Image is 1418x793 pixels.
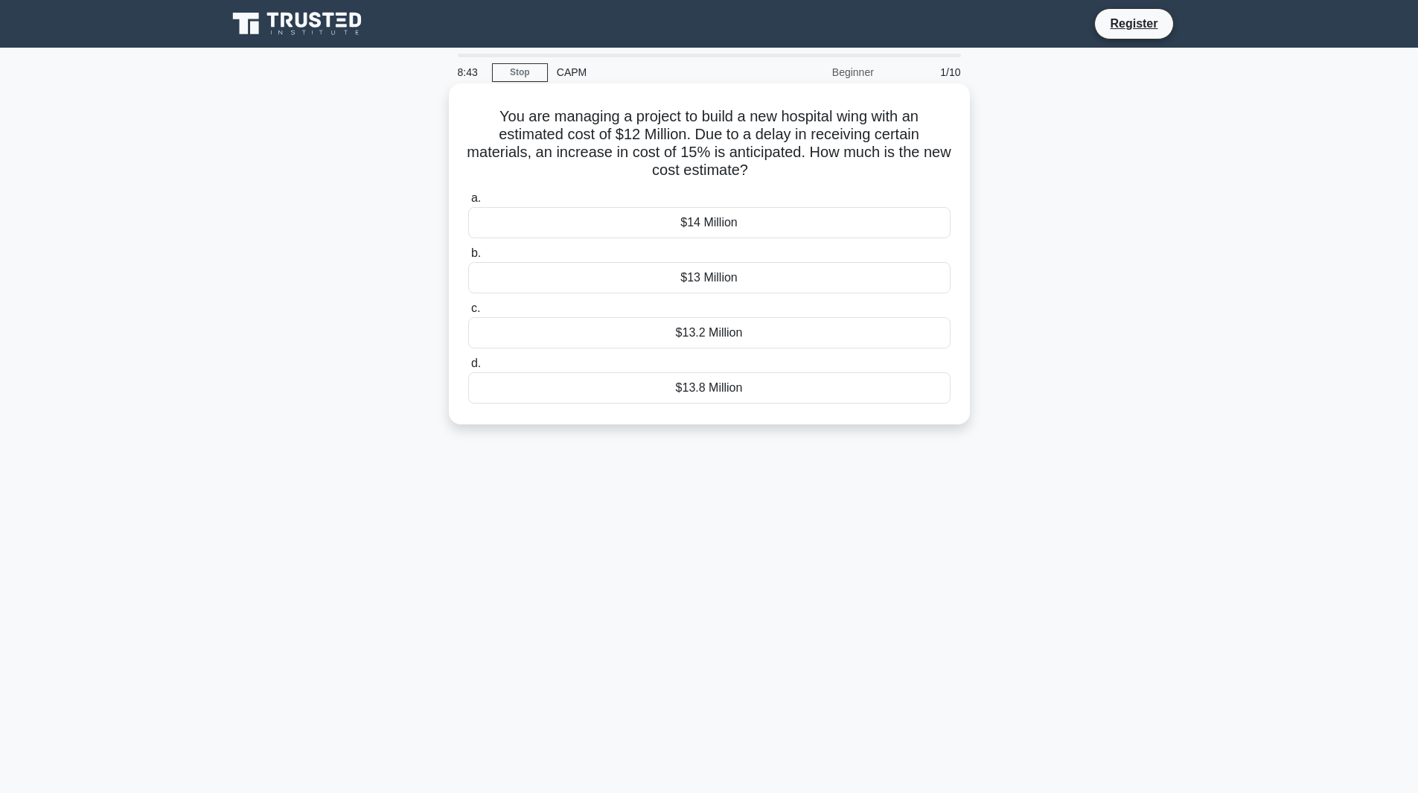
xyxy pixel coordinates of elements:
[449,57,492,87] div: 8:43
[468,317,951,348] div: $13.2 Million
[471,191,481,204] span: a.
[471,302,480,314] span: c.
[471,246,481,259] span: b.
[548,57,753,87] div: CAPM
[471,357,481,369] span: d.
[468,262,951,293] div: $13 Million
[753,57,883,87] div: Beginner
[492,63,548,82] a: Stop
[468,207,951,238] div: $14 Million
[883,57,970,87] div: 1/10
[468,372,951,404] div: $13.8 Million
[467,107,952,180] h5: You are managing a project to build a new hospital wing with an estimated cost of $12 Million. Du...
[1101,14,1166,33] a: Register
